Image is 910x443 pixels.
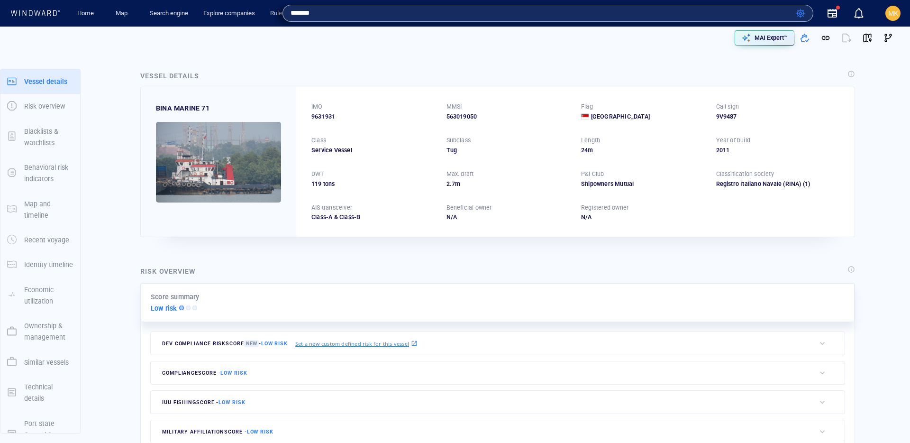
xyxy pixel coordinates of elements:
p: Map and timeline [24,198,73,221]
p: P&I Club [581,170,604,178]
a: Port state Control & Casualties [0,430,80,439]
div: Registro Italiano Navale (RINA) [716,180,801,188]
span: BINA MARINE 71 [156,102,209,114]
a: Technical details [0,388,80,397]
span: m [588,147,593,154]
span: IUU Fishing score - [162,399,246,406]
span: Low risk [218,399,245,406]
span: 2 [446,180,450,187]
p: Economic utilization [24,284,73,307]
button: View on map [857,28,878,48]
button: Economic utilization [0,277,80,314]
p: IMO [311,102,323,111]
p: Call sign [716,102,739,111]
span: N/A [581,213,592,221]
a: Similar vessels [0,357,80,366]
a: Ownership & management [0,327,80,336]
div: Notification center [853,8,864,19]
p: Set a new custom defined risk for this vessel [295,340,409,348]
a: Blacklists & watchlists [0,132,80,141]
button: Risk overview [0,94,80,119]
button: Identity timeline [0,252,80,277]
span: 7 [452,180,455,187]
p: DWT [311,170,324,178]
a: Search engine [146,5,192,22]
span: & [334,213,338,221]
span: New [244,340,259,347]
span: Low risk [220,370,247,376]
p: Identity timeline [24,259,73,270]
p: Length [581,136,600,145]
button: Home [70,5,100,22]
span: compliance score - [162,370,247,376]
p: Vessel details [24,76,67,87]
p: Subclass [446,136,471,145]
button: Ownership & management [0,314,80,350]
a: Recent voyage [0,235,80,244]
p: Blacklists & watchlists [24,126,73,149]
span: 24 [581,147,588,154]
button: Visual Link Analysis [878,28,899,48]
div: 2011 [716,146,840,155]
button: Technical details [0,375,80,411]
p: Risk overview [24,101,65,112]
span: N/A [446,213,457,221]
span: MK [888,9,898,17]
a: Vessel details [0,76,80,85]
div: Tug [446,146,570,155]
a: Home [73,5,98,22]
p: Ownership & management [24,320,73,343]
button: MAI Expert™ [735,30,794,46]
a: Behavioral risk indicators [0,168,80,177]
button: Behavioral risk indicators [0,155,80,192]
span: m [455,180,460,187]
button: Add to vessel list [794,28,815,48]
p: Class [311,136,326,145]
p: Classification society [716,170,774,178]
p: Beneficial owner [446,203,492,212]
button: Similar vessels [0,350,80,375]
span: Low risk [247,429,273,435]
div: Service Vessel [311,146,435,155]
p: Year of build [716,136,751,145]
button: Recent voyage [0,228,80,252]
iframe: Chat [870,400,903,436]
div: Risk overview [140,266,196,277]
a: Set a new custom defined risk for this vessel [295,338,418,349]
p: Registered owner [581,203,628,212]
p: Low risk [151,303,177,314]
span: Class-A [311,213,332,221]
span: 9631931 [311,112,335,121]
a: Risk overview [0,102,80,111]
button: Map and timeline [0,192,80,228]
button: Blacklists & watchlists [0,119,80,156]
img: 59066f086f525674cf44508f_0 [156,122,281,203]
div: Vessel details [140,70,199,82]
div: 9V9487 [716,112,840,121]
a: Rule engine [266,5,305,22]
div: Shipowners Mutual [581,180,705,188]
div: 563019050 [446,112,570,121]
p: MMSI [446,102,462,111]
div: Registro Italiano Navale (RINA) [716,180,840,188]
span: . [450,180,452,187]
p: Score summary [151,291,200,303]
p: Similar vessels [24,357,69,368]
span: Dev Compliance risk score - [162,340,288,347]
button: Map [108,5,138,22]
a: Map and timeline [0,204,80,213]
button: Vessel details [0,69,80,94]
span: Low risk [261,341,288,347]
p: MAI Expert™ [755,34,788,42]
p: Technical details [24,381,73,405]
a: Economic utilization [0,290,80,299]
p: Flag [581,102,593,111]
button: MK [883,4,902,23]
a: Explore companies [200,5,259,22]
a: Identity timeline [0,260,80,269]
p: Behavioral risk indicators [24,162,73,185]
p: Recent voyage [24,234,69,246]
